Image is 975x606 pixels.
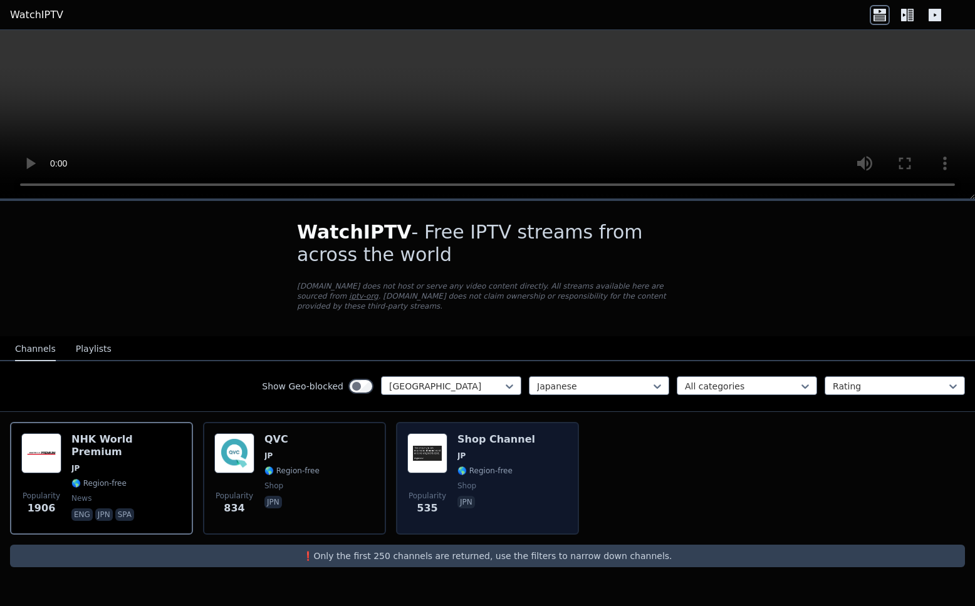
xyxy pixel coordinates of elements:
[264,466,320,476] span: 🌎 Region-free
[457,451,466,461] span: JP
[71,478,127,488] span: 🌎 Region-free
[407,433,447,473] img: Shop Channel
[23,491,60,501] span: Popularity
[71,508,93,521] p: eng
[457,433,535,446] h6: Shop Channel
[216,491,253,501] span: Popularity
[28,501,56,516] span: 1906
[71,433,182,458] h6: NHK World Premium
[95,508,113,521] p: jpn
[71,463,80,473] span: JP
[457,496,475,508] p: jpn
[71,493,91,503] span: news
[297,221,678,266] h1: - Free IPTV streams from across the world
[417,501,437,516] span: 535
[214,433,254,473] img: QVC
[349,292,378,300] a: iptv-org
[297,221,412,243] span: WatchIPTV
[457,466,513,476] span: 🌎 Region-free
[264,451,273,461] span: JP
[76,337,112,361] button: Playlists
[264,433,320,446] h6: QVC
[10,8,63,23] a: WatchIPTV
[15,337,56,361] button: Channels
[457,481,476,491] span: shop
[224,501,244,516] span: 834
[264,481,283,491] span: shop
[262,380,343,393] label: Show Geo-blocked
[115,508,134,521] p: spa
[264,496,282,508] p: jpn
[15,550,960,562] p: ❗️Only the first 250 channels are returned, use the filters to narrow down channels.
[297,281,678,311] p: [DOMAIN_NAME] does not host or serve any video content directly. All streams available here are s...
[21,433,61,473] img: NHK World Premium
[409,491,446,501] span: Popularity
